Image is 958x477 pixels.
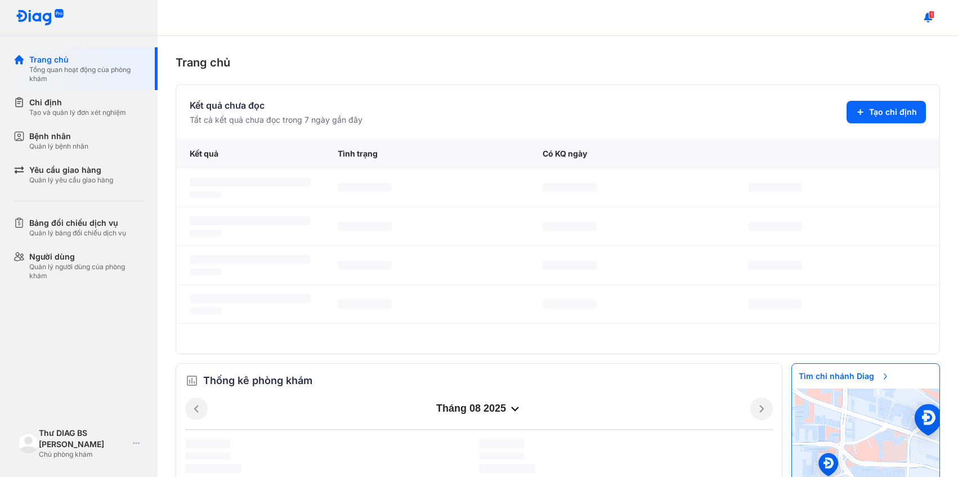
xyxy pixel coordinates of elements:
button: Tạo chỉ định [847,101,926,123]
span: Tạo chỉ định [869,106,917,118]
span: ‌ [479,464,535,473]
div: Quản lý bệnh nhân [29,142,88,151]
span: ‌ [185,453,230,460]
div: Chủ phòng khám [39,450,128,459]
img: logo [18,433,39,454]
div: Quản lý yêu cầu giao hàng [29,176,113,185]
span: ‌ [748,261,802,270]
div: Bệnh nhân [29,131,88,142]
span: ‌ [748,300,802,309]
span: Thống kê phòng khám [203,373,312,389]
span: ‌ [190,230,221,237]
div: Bảng đối chiếu dịch vụ [29,217,126,229]
span: ‌ [338,300,392,309]
span: ‌ [479,453,524,460]
div: Thư DIAG BS [PERSON_NAME] [39,427,128,450]
div: Kết quả [176,139,324,168]
img: logo [16,9,64,26]
span: ‌ [338,183,392,192]
div: Quản lý bảng đối chiếu dịch vụ [29,229,126,238]
span: ‌ [190,269,221,275]
span: ‌ [748,183,802,192]
div: Tình trạng [324,139,529,168]
div: Tạo và quản lý đơn xét nghiệm [29,108,126,117]
div: Có KQ ngày [529,139,734,168]
span: ‌ [185,464,241,473]
span: ‌ [543,300,597,309]
div: tháng 08 2025 [208,402,750,416]
div: Yêu cầu giao hàng [29,164,113,176]
span: Tìm chi nhánh Diag [792,364,897,389]
div: Tất cả kết quả chưa đọc trong 7 ngày gần đây [190,114,362,126]
span: ‌ [543,222,597,231]
span: ‌ [543,183,597,192]
span: 1 [929,11,934,19]
span: ‌ [190,191,221,198]
img: order.5a6da16c.svg [185,374,199,387]
span: ‌ [185,439,230,448]
span: ‌ [479,439,524,448]
span: ‌ [190,307,221,314]
span: ‌ [190,294,311,303]
div: Trang chủ [176,54,940,71]
span: ‌ [338,261,392,270]
div: Kết quả chưa đọc [190,99,362,112]
div: Trang chủ [29,54,144,65]
span: ‌ [190,216,311,225]
span: ‌ [338,222,392,231]
span: ‌ [543,261,597,270]
div: Chỉ định [29,97,126,108]
span: ‌ [190,255,311,264]
span: ‌ [190,177,311,186]
div: Quản lý người dùng của phòng khám [29,262,144,280]
div: Người dùng [29,251,144,262]
div: Tổng quan hoạt động của phòng khám [29,65,144,83]
span: ‌ [748,222,802,231]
